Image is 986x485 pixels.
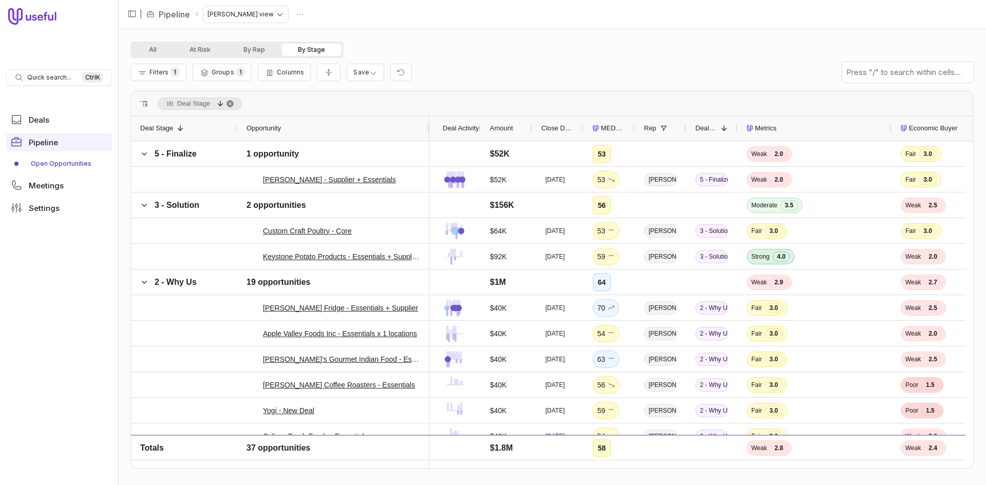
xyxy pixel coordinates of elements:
[644,250,677,263] span: [PERSON_NAME]
[490,430,507,442] div: $40K
[159,8,190,21] a: Pipeline
[246,148,299,160] div: 1 opportunity
[695,430,728,443] span: 2 - Why Us
[842,62,974,83] input: Press "/" to search within cells...
[765,380,783,390] span: 3.0
[158,98,242,110] div: Row Groups
[905,432,921,440] span: Weak
[29,182,64,189] span: Meetings
[545,406,565,415] time: [DATE]
[765,303,783,313] span: 3.0
[905,253,921,261] span: Weak
[263,250,420,263] a: Keystone Potato Products - Essentials + Supplier x 2 locations
[541,122,574,134] span: Close Date
[608,327,615,340] span: No change
[751,355,762,363] span: Fair
[695,353,728,366] span: 2 - Why Us
[292,7,308,22] button: Actions
[765,405,783,416] span: 3.0
[919,226,937,236] span: 3.0
[644,430,677,443] span: [PERSON_NAME]
[545,176,565,184] time: [DATE]
[490,122,513,134] span: Amount
[140,8,142,21] span: |
[597,430,615,442] div: 54
[905,176,916,184] span: Fair
[751,201,778,209] span: Moderate
[608,225,615,237] span: No change
[751,458,762,466] span: Fair
[751,381,762,389] span: Fair
[263,302,418,314] a: [PERSON_NAME] Fridge - Essentials + Supplier
[170,67,179,77] span: 1
[644,378,677,392] span: [PERSON_NAME]
[263,225,352,237] a: Custom Craft Poultry - Core
[695,173,728,186] span: 5 - Finalize
[924,251,941,262] span: 2.0
[644,122,656,134] span: Rep
[140,122,173,134] span: Deal Stage
[905,201,921,209] span: Weak
[608,250,615,263] span: No change
[765,457,783,467] span: 3.0
[765,328,783,339] span: 3.0
[608,456,615,468] span: No change
[6,156,112,172] a: Open Opportunities
[236,67,245,77] span: 1
[490,148,509,160] div: $52K
[593,116,625,141] div: MEDDICC Score
[905,329,921,338] span: Weak
[6,156,112,172] div: Pipeline submenu
[695,455,728,469] span: 2 - Why Us
[751,329,762,338] span: Fair
[644,173,677,186] span: [PERSON_NAME]
[598,276,606,288] div: 64
[644,301,677,315] span: [PERSON_NAME]
[905,355,921,363] span: Weak
[597,225,615,237] div: 53
[597,173,615,186] div: 53
[765,226,783,236] span: 3.0
[155,201,199,209] span: 3 - Solution
[490,199,514,211] div: $156K
[212,68,234,76] span: Groups
[751,432,762,440] span: Fair
[755,122,776,134] span: Metrics
[443,122,479,134] span: Deal Activity
[82,72,103,83] kbd: Ctrl K
[6,176,112,195] a: Meetings
[490,225,507,237] div: $64K
[921,405,939,416] span: 1.5
[695,301,728,315] span: 2 - Why Us
[751,304,762,312] span: Fair
[545,304,565,312] time: [DATE]
[246,276,310,288] div: 19 opportunities
[597,353,615,365] div: 63
[781,200,798,210] span: 3.5
[601,122,625,134] span: MEDDICC Score
[695,327,728,340] span: 2 - Why Us
[770,277,787,287] span: 2.9
[597,250,615,263] div: 59
[490,173,507,186] div: $52K
[924,303,941,313] span: 2.5
[173,44,227,56] button: At Risk
[919,149,937,159] span: 3.0
[751,176,767,184] span: Weak
[29,139,58,146] span: Pipeline
[155,278,197,286] span: 2 - Why Us
[905,150,916,158] span: Fair
[29,204,60,212] span: Settings
[263,456,325,468] a: Carnos - Essentials
[608,353,615,365] span: No change
[545,329,565,338] time: [DATE]
[644,224,677,238] span: [PERSON_NAME]
[158,98,242,110] span: Deal Stage, descending. Press ENTER to sort. Press DELETE to remove
[6,199,112,217] a: Settings
[597,327,615,340] div: 54
[155,149,197,158] span: 5 - Finalize
[919,174,937,185] span: 3.0
[597,456,615,468] div: 67
[695,404,728,417] span: 2 - Why Us
[149,68,168,76] span: Filters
